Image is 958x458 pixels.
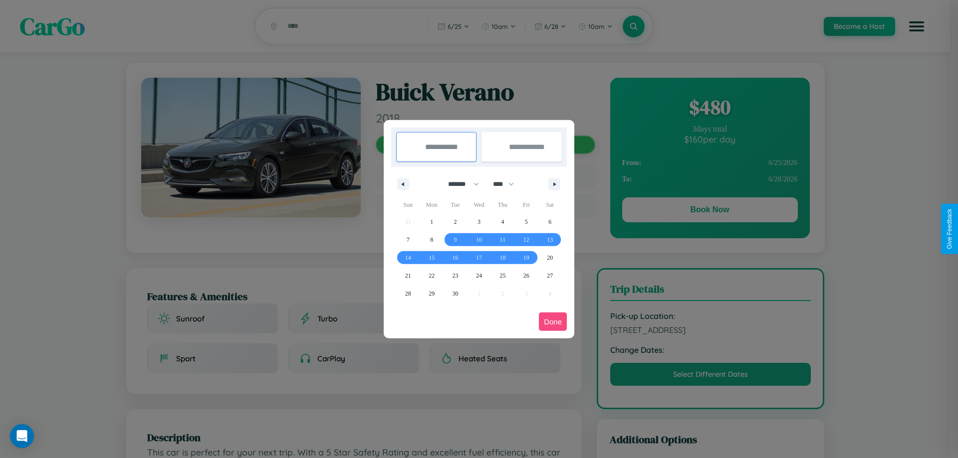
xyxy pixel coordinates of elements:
[499,267,505,285] span: 25
[396,267,420,285] button: 21
[405,249,411,267] span: 14
[539,312,567,331] button: Done
[523,267,529,285] span: 26
[523,231,529,249] span: 12
[454,231,457,249] span: 9
[514,267,538,285] button: 26
[523,249,529,267] span: 19
[491,249,514,267] button: 18
[547,231,553,249] span: 13
[538,267,562,285] button: 27
[429,285,435,303] span: 29
[491,197,514,213] span: Thu
[514,213,538,231] button: 5
[538,197,562,213] span: Sat
[420,267,443,285] button: 22
[396,231,420,249] button: 7
[420,213,443,231] button: 1
[514,231,538,249] button: 12
[491,213,514,231] button: 4
[467,197,490,213] span: Wed
[548,213,551,231] span: 6
[491,267,514,285] button: 25
[538,249,562,267] button: 20
[514,197,538,213] span: Fri
[407,231,410,249] span: 7
[476,249,482,267] span: 17
[467,231,490,249] button: 10
[430,213,433,231] span: 1
[420,249,443,267] button: 15
[429,267,435,285] span: 22
[453,249,459,267] span: 16
[467,249,490,267] button: 17
[478,213,480,231] span: 3
[444,267,467,285] button: 23
[499,249,505,267] span: 18
[420,197,443,213] span: Mon
[444,213,467,231] button: 2
[444,285,467,303] button: 30
[538,231,562,249] button: 13
[547,249,553,267] span: 20
[500,231,506,249] span: 11
[453,267,459,285] span: 23
[476,267,482,285] span: 24
[429,249,435,267] span: 15
[491,231,514,249] button: 11
[501,213,504,231] span: 4
[396,249,420,267] button: 14
[420,231,443,249] button: 8
[538,213,562,231] button: 6
[476,231,482,249] span: 10
[396,197,420,213] span: Sun
[405,285,411,303] span: 28
[467,267,490,285] button: 24
[444,231,467,249] button: 9
[453,285,459,303] span: 30
[405,267,411,285] span: 21
[946,209,953,249] div: Give Feedback
[514,249,538,267] button: 19
[444,197,467,213] span: Tue
[467,213,490,231] button: 3
[525,213,528,231] span: 5
[396,285,420,303] button: 28
[454,213,457,231] span: 2
[10,424,34,448] div: Open Intercom Messenger
[444,249,467,267] button: 16
[547,267,553,285] span: 27
[430,231,433,249] span: 8
[420,285,443,303] button: 29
